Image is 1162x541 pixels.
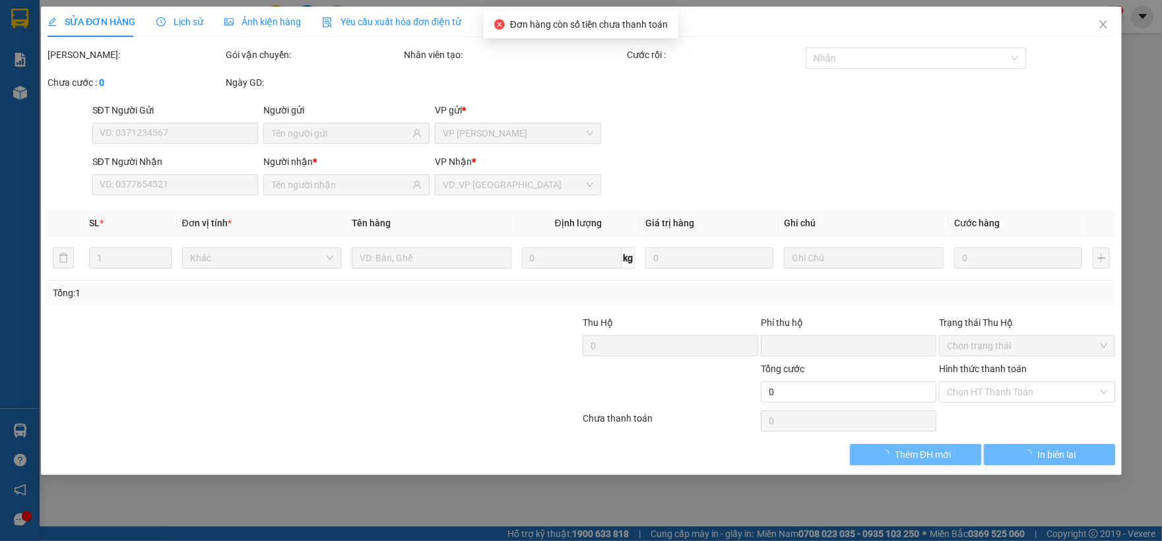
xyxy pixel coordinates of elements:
span: Cước hàng [953,218,999,228]
div: VP gửi [435,103,601,117]
div: Ngày GD: [226,75,401,90]
span: clock-circle [156,17,166,26]
span: Lịch sử [156,16,203,27]
span: Tổng cước [761,364,804,374]
span: SỬA ĐƠN HÀNG [48,16,135,27]
span: Đơn hàng còn số tiền chưa thanh toán [510,19,668,30]
div: Chưa thanh toán [581,411,759,434]
button: plus [1093,247,1109,269]
span: Giá trị hàng [645,218,694,228]
span: Thêm ĐH mới [895,447,951,462]
div: Phí thu hộ [761,315,936,335]
span: loading [880,449,895,459]
span: Định lượng [554,218,601,228]
div: Gói vận chuyển: [226,48,401,62]
span: Khác [189,248,333,268]
input: Ghi Chú [784,247,943,269]
input: Tên người nhận [271,177,410,192]
span: Tên hàng [352,218,391,228]
span: close-circle [494,19,505,30]
input: 0 [953,247,1082,269]
span: Ảnh kiện hàng [224,16,301,27]
div: [PERSON_NAME]: [48,48,223,62]
span: loading [1023,449,1037,459]
span: picture [224,17,234,26]
div: Chưa cước : [48,75,223,90]
span: kg [621,247,634,269]
th: Ghi chú [779,210,948,236]
div: Trạng thái Thu Hộ [939,315,1114,330]
span: close [1097,19,1108,30]
span: SL [89,218,100,228]
input: VD: Bàn, Ghế [352,247,511,269]
span: In biên lai [1037,447,1076,462]
span: VP Nhận [435,156,472,167]
span: VP Hồ Chí Minh [443,123,593,143]
div: Người gửi [263,103,430,117]
span: Chọn trạng thái [947,336,1107,356]
div: Cước rồi : [627,48,802,62]
input: 0 [645,247,773,269]
span: user [412,180,422,189]
img: icon [322,17,333,28]
div: Tổng: 1 [53,286,449,300]
span: Thu Hộ [582,317,612,328]
input: Tên người gửi [271,126,410,141]
div: Người nhận [263,154,430,169]
button: Thêm ĐH mới [850,444,981,465]
div: Nhân viên tạo: [404,48,624,62]
div: SĐT Người Nhận [92,154,258,169]
b: 0 [99,77,104,88]
button: delete [53,247,74,269]
button: Close [1084,7,1121,44]
span: Đơn vị tính [181,218,231,228]
button: In biên lai [984,444,1115,465]
span: Yêu cầu xuất hóa đơn điện tử [322,16,461,27]
div: SĐT Người Gửi [92,103,258,117]
span: edit [48,17,57,26]
span: user [412,129,422,138]
label: Hình thức thanh toán [939,364,1027,374]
